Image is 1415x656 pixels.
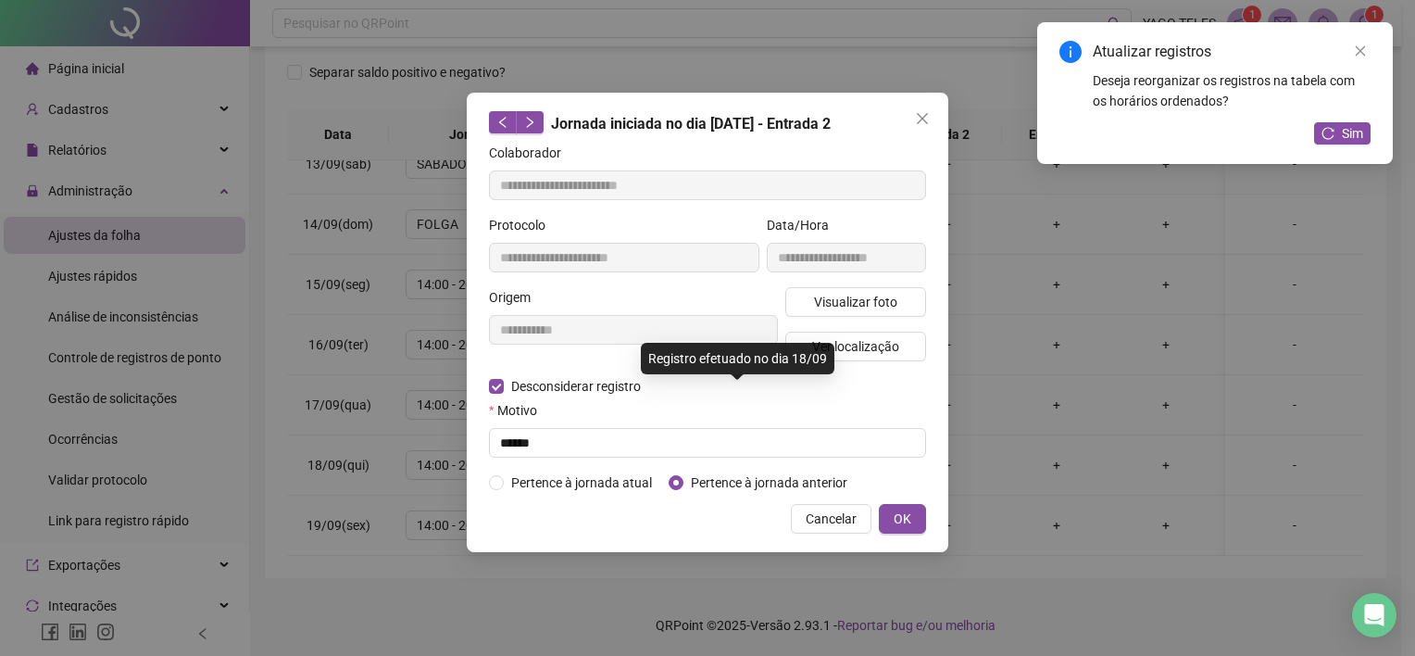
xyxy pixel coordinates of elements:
span: OK [894,509,911,529]
span: reload [1321,127,1334,140]
div: Open Intercom Messenger [1352,593,1396,637]
button: left [489,111,517,133]
button: Visualizar foto [785,287,926,317]
button: Close [908,104,937,133]
span: Pertence à jornada anterior [683,473,855,493]
span: right [523,116,536,129]
div: Deseja reorganizar os registros na tabela com os horários ordenados? [1093,70,1371,111]
button: Cancelar [791,504,871,534]
span: Visualizar foto [814,292,897,312]
span: Cancelar [806,509,857,529]
div: Registro efetuado no dia 18/09 [641,343,834,374]
label: Data/Hora [767,215,841,235]
button: Ver localização [785,332,926,361]
span: Desconsiderar registro [504,376,648,397]
label: Motivo [489,400,549,421]
button: right [516,111,544,133]
label: Colaborador [489,143,573,163]
span: close [1354,44,1367,57]
span: Sim [1342,123,1363,144]
span: info-circle [1059,41,1082,63]
button: OK [879,504,926,534]
a: Close [1350,41,1371,61]
span: close [915,111,930,126]
span: Ver localização [812,336,899,357]
div: Atualizar registros [1093,41,1371,63]
span: Pertence à jornada atual [504,473,659,493]
label: Protocolo [489,215,557,235]
span: left [496,116,509,129]
label: Origem [489,287,543,308]
button: Sim [1314,122,1371,145]
div: Jornada iniciada no dia [DATE] - Entrada 2 [489,111,926,135]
